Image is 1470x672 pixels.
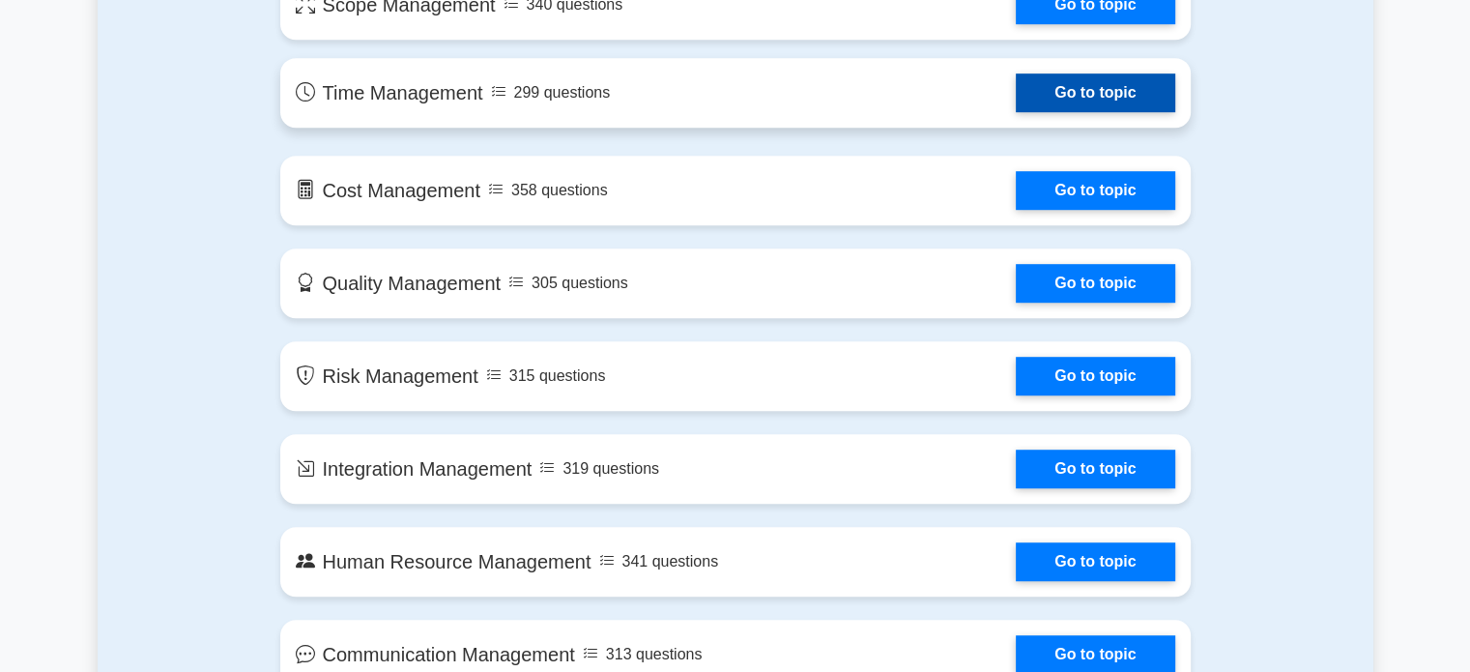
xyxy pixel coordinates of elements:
a: Go to topic [1016,542,1174,581]
a: Go to topic [1016,450,1174,488]
a: Go to topic [1016,73,1174,112]
a: Go to topic [1016,264,1174,303]
a: Go to topic [1016,171,1174,210]
a: Go to topic [1016,357,1174,395]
